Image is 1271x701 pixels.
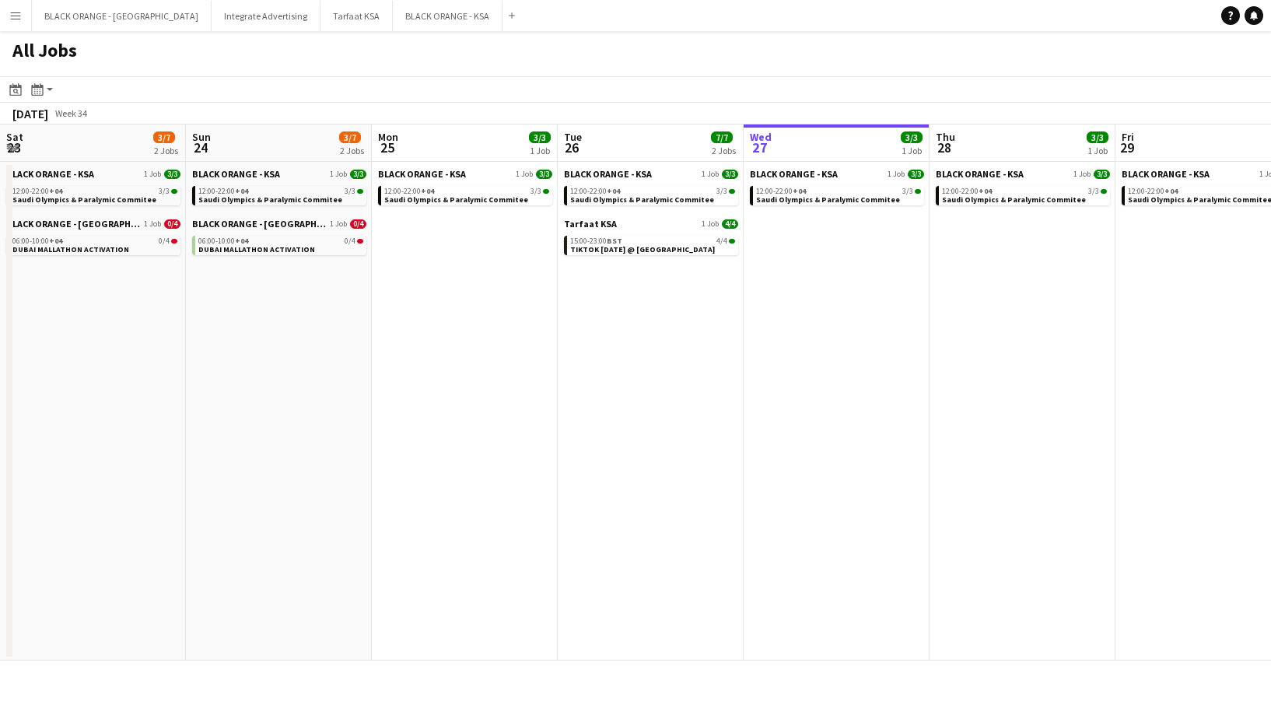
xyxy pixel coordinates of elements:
span: 1 Job [330,170,347,179]
a: 12:00-22:00+043/3Saudi Olympics & Paralymic Commitee [570,186,735,204]
span: 3/7 [153,131,175,143]
span: 12:00-22:00 [384,188,434,195]
span: 0/4 [164,219,180,229]
span: Saudi Olympics & Paralymic Commitee [570,195,714,205]
span: 28 [933,138,955,156]
span: 0/4 [345,237,355,245]
span: Saudi Olympics & Paralymic Commitee [756,195,900,205]
span: 3/3 [908,170,924,179]
span: 3/3 [536,170,552,179]
span: 3/3 [1101,189,1107,194]
span: 1 Job [144,170,161,179]
span: Fri [1122,130,1134,144]
span: 3/3 [345,188,355,195]
span: DUBAI MALLATHON ACTIVATION [12,244,129,254]
a: BLACK ORANGE - KSA1 Job3/3 [750,168,924,180]
span: 12:00-22:00 [198,188,248,195]
span: 1 Job [516,170,533,179]
span: 3/3 [901,131,923,143]
span: 4/4 [729,239,735,244]
span: 3/7 [339,131,361,143]
div: 1 Job [1087,145,1108,156]
span: 06:00-10:00 [12,237,62,245]
span: 3/3 [1087,131,1108,143]
span: 7/7 [711,131,733,143]
span: BST [607,236,622,246]
div: 1 Job [902,145,922,156]
a: BLACK ORANGE - KSA1 Job3/3 [6,168,180,180]
span: BLACK ORANGE - KSA [378,168,466,180]
span: 29 [1119,138,1134,156]
span: BLACK ORANGE - KSA [564,168,652,180]
a: BLACK ORANGE - KSA1 Job3/3 [936,168,1110,180]
span: +04 [793,186,806,196]
span: Tarfaat KSA [564,218,617,230]
span: 24 [190,138,211,156]
span: 3/3 [159,188,170,195]
span: 12:00-22:00 [12,188,62,195]
div: BLACK ORANGE - KSA1 Job3/312:00-22:00+043/3Saudi Olympics & Paralymic Commitee [750,168,924,209]
span: 3/3 [722,170,738,179]
span: 25 [376,138,398,156]
span: Wed [750,130,772,144]
span: 3/3 [543,189,549,194]
span: 1 Job [330,219,347,229]
div: 1 Job [530,145,550,156]
span: 3/3 [530,188,541,195]
div: BLACK ORANGE - KSA1 Job3/312:00-22:00+043/3Saudi Olympics & Paralymic Commitee [192,168,366,218]
span: Tue [564,130,582,144]
span: 4/4 [716,237,727,245]
span: Saudi Olympics & Paralymic Commitee [198,195,342,205]
span: 3/3 [171,189,177,194]
a: 06:00-10:00+040/4DUBAI MALLATHON ACTIVATION [198,236,363,254]
span: 1 Job [702,219,719,229]
span: Thu [936,130,955,144]
a: BLACK ORANGE - KSA1 Job3/3 [192,168,366,180]
span: 3/3 [902,188,913,195]
span: BLACK ORANGE - KSA [936,168,1024,180]
button: BLACK ORANGE - [GEOGRAPHIC_DATA] [32,1,212,31]
div: BLACK ORANGE - KSA1 Job3/312:00-22:00+043/3Saudi Olympics & Paralymic Commitee [6,168,180,218]
span: Saudi Olympics & Paralymic Commitee [384,195,528,205]
span: Saudi Olympics & Paralymic Commitee [12,195,156,205]
a: BLACK ORANGE - [GEOGRAPHIC_DATA]1 Job0/4 [6,218,180,230]
span: 3/3 [915,189,921,194]
button: BLACK ORANGE - KSA [393,1,502,31]
span: 3/3 [716,188,727,195]
span: 0/4 [350,219,366,229]
span: 3/3 [1088,188,1099,195]
span: +04 [49,186,62,196]
div: BLACK ORANGE - [GEOGRAPHIC_DATA]1 Job0/406:00-10:00+040/4DUBAI MALLATHON ACTIVATION [192,218,366,258]
span: +04 [235,186,248,196]
span: Sat [6,130,23,144]
a: 06:00-10:00+040/4DUBAI MALLATHON ACTIVATION [12,236,177,254]
div: BLACK ORANGE - KSA1 Job3/312:00-22:00+043/3Saudi Olympics & Paralymic Commitee [564,168,738,218]
span: +04 [235,236,248,246]
span: 12:00-22:00 [942,188,992,195]
span: BLACK ORANGE - KSA [6,168,94,180]
span: 12:00-22:00 [756,188,806,195]
span: 0/4 [159,237,170,245]
span: Mon [378,130,398,144]
span: 27 [748,138,772,156]
span: Week 34 [51,107,90,119]
span: 4/4 [722,219,738,229]
span: +04 [421,186,434,196]
span: TIKTOK NATIONAL DAY @ MISK CITY [570,244,715,254]
div: 2 Jobs [712,145,736,156]
div: Tarfaat KSA1 Job4/415:00-23:00BST4/4TIKTOK [DATE] @ [GEOGRAPHIC_DATA] [564,218,738,258]
span: 3/3 [350,170,366,179]
span: 1 Job [702,170,719,179]
span: 12:00-22:00 [1128,188,1178,195]
a: BLACK ORANGE - KSA1 Job3/3 [564,168,738,180]
span: 1 Job [888,170,905,179]
span: DUBAI MALLATHON ACTIVATION [198,244,315,254]
span: 3/3 [164,170,180,179]
a: Tarfaat KSA1 Job4/4 [564,218,738,230]
button: Integrate Advertising [212,1,320,31]
a: 15:00-23:00BST4/4TIKTOK [DATE] @ [GEOGRAPHIC_DATA] [570,236,735,254]
span: 06:00-10:00 [198,237,248,245]
span: 0/4 [171,239,177,244]
span: 3/3 [729,189,735,194]
span: BLACK ORANGE - UAE [6,218,141,230]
